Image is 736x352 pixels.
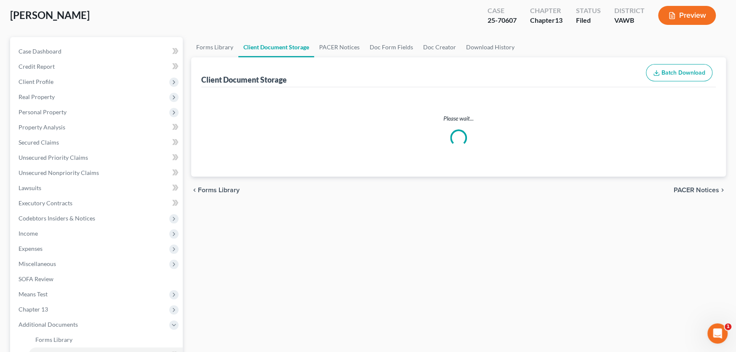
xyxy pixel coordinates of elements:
a: SOFA Review [12,271,183,287]
span: Case Dashboard [19,48,61,55]
div: Client Document Storage [201,75,287,85]
span: Unsecured Nonpriority Claims [19,169,99,176]
span: Expenses [19,245,43,252]
div: Chapter [530,16,563,25]
span: 13 [555,16,563,24]
a: Unsecured Priority Claims [12,150,183,165]
div: District [614,6,645,16]
button: PACER Notices chevron_right [674,187,726,193]
span: Additional Documents [19,321,78,328]
p: Please wait... [203,114,714,123]
span: Executory Contracts [19,199,72,207]
span: Means Test [19,290,48,298]
span: Miscellaneous [19,260,56,267]
a: Forms Library [191,37,238,57]
a: Executory Contracts [12,196,183,211]
button: chevron_left Forms Library [191,187,240,193]
a: Secured Claims [12,135,183,150]
a: Property Analysis [12,120,183,135]
a: Doc Form Fields [365,37,418,57]
span: Secured Claims [19,139,59,146]
a: Client Document Storage [238,37,314,57]
span: Chapter 13 [19,306,48,313]
span: Client Profile [19,78,53,85]
div: Status [576,6,601,16]
div: 25-70607 [488,16,517,25]
button: Batch Download [646,64,712,82]
span: Lawsuits [19,184,41,191]
button: Preview [658,6,716,25]
span: Real Property [19,93,55,100]
span: Personal Property [19,108,67,116]
a: PACER Notices [314,37,365,57]
a: Doc Creator [418,37,461,57]
div: Filed [576,16,601,25]
a: Lawsuits [12,180,183,196]
a: Credit Report [12,59,183,74]
span: Credit Report [19,63,55,70]
i: chevron_right [719,187,726,193]
span: SOFA Review [19,275,53,282]
span: Property Analysis [19,124,65,131]
a: Download History [461,37,520,57]
span: 1 [725,323,731,330]
span: Income [19,230,38,237]
span: PACER Notices [674,187,719,193]
i: chevron_left [191,187,198,193]
div: Case [488,6,517,16]
span: Forms Library [198,187,240,193]
span: Batch Download [661,69,705,76]
div: VAWB [614,16,645,25]
span: [PERSON_NAME] [10,9,90,21]
a: Forms Library [29,332,183,347]
iframe: Intercom live chat [707,323,728,344]
a: Unsecured Nonpriority Claims [12,165,183,180]
a: Case Dashboard [12,44,183,59]
span: Codebtors Insiders & Notices [19,215,95,222]
div: Chapter [530,6,563,16]
span: Unsecured Priority Claims [19,154,88,161]
span: Forms Library [35,336,72,343]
